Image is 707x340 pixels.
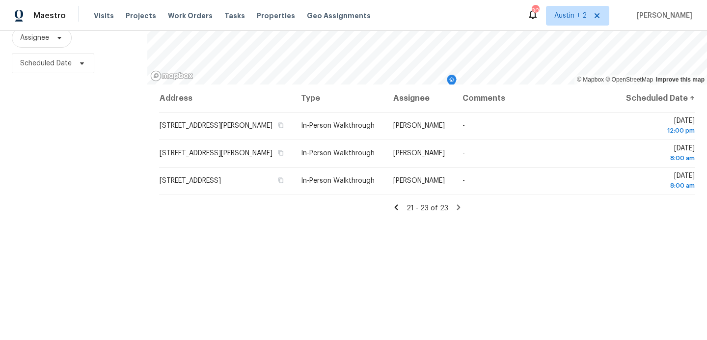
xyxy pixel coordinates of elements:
[159,85,293,112] th: Address
[393,122,445,129] span: [PERSON_NAME]
[455,85,616,112] th: Comments
[20,58,72,68] span: Scheduled Date
[301,177,375,184] span: In-Person Walkthrough
[257,11,295,21] span: Properties
[94,11,114,21] span: Visits
[301,150,375,157] span: In-Person Walkthrough
[624,181,695,191] div: 8:00 am
[150,70,193,82] a: Mapbox homepage
[462,150,465,157] span: -
[624,126,695,136] div: 12:00 pm
[462,177,465,184] span: -
[407,205,448,212] span: 21 - 23 of 23
[624,153,695,163] div: 8:00 am
[447,75,457,90] div: Map marker
[301,122,375,129] span: In-Person Walkthrough
[624,172,695,191] span: [DATE]
[160,177,221,184] span: [STREET_ADDRESS]
[554,11,587,21] span: Austin + 2
[276,176,285,185] button: Copy Address
[160,122,272,129] span: [STREET_ADDRESS][PERSON_NAME]
[393,177,445,184] span: [PERSON_NAME]
[126,11,156,21] span: Projects
[633,11,692,21] span: [PERSON_NAME]
[624,145,695,163] span: [DATE]
[385,85,455,112] th: Assignee
[168,11,213,21] span: Work Orders
[656,76,705,83] a: Improve this map
[20,33,49,43] span: Assignee
[33,11,66,21] span: Maestro
[577,76,604,83] a: Mapbox
[160,150,272,157] span: [STREET_ADDRESS][PERSON_NAME]
[532,6,539,16] div: 30
[307,11,371,21] span: Geo Assignments
[393,150,445,157] span: [PERSON_NAME]
[276,148,285,157] button: Copy Address
[605,76,653,83] a: OpenStreetMap
[616,85,695,112] th: Scheduled Date ↑
[224,12,245,19] span: Tasks
[624,117,695,136] span: [DATE]
[293,85,385,112] th: Type
[462,122,465,129] span: -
